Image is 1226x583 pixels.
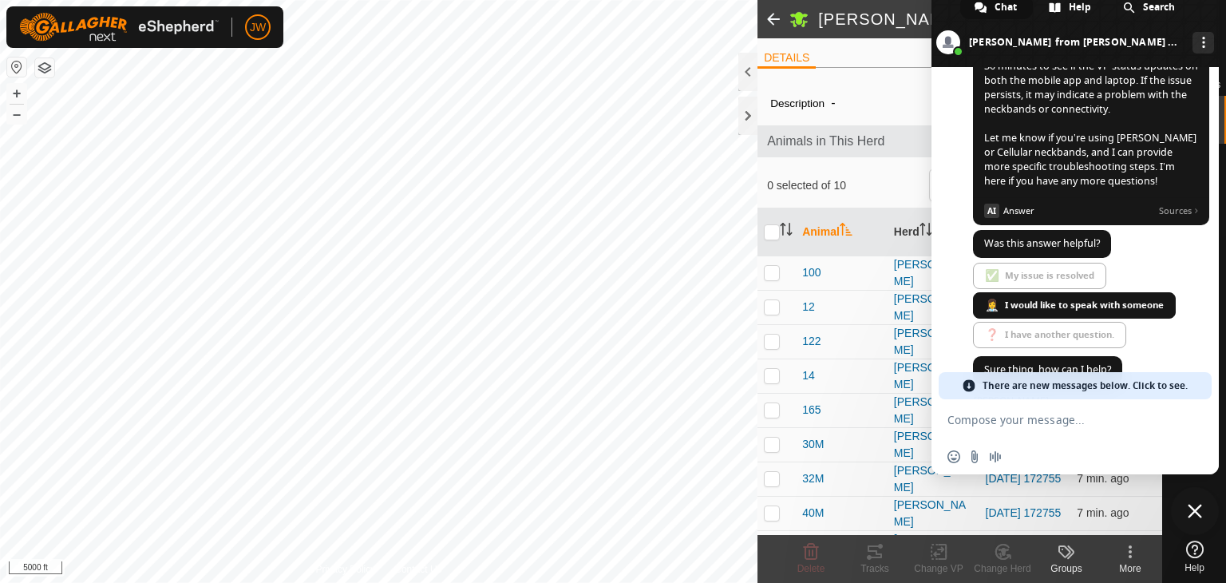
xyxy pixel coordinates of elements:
[843,561,907,576] div: Tracks
[767,132,1153,151] span: Animals in This Herd
[1098,561,1162,576] div: More
[894,394,973,427] div: [PERSON_NAME]
[802,470,824,487] span: 32M
[983,372,1188,399] span: There are new messages below. Click to see.
[818,10,1129,29] h2: [PERSON_NAME]
[919,225,932,238] p-sorticon: Activate to sort
[907,561,971,576] div: Change VP
[825,89,841,116] span: -
[1171,487,1219,535] div: Close chat
[894,428,973,462] div: [PERSON_NAME]
[1184,563,1204,573] span: Help
[7,105,26,124] button: –
[894,462,973,496] div: [PERSON_NAME]
[984,204,999,218] span: AI
[1077,506,1129,519] span: Sep 10, 2025, 1:06 PM
[894,497,973,530] div: [PERSON_NAME]
[971,561,1034,576] div: Change Herd
[802,402,821,418] span: 165
[7,84,26,103] button: +
[989,450,1002,463] span: Audio message
[797,563,825,574] span: Delete
[7,58,26,77] button: Reset Map
[770,97,825,109] label: Description
[802,299,815,315] span: 12
[19,13,219,42] img: Gallagher Logo
[1192,32,1214,54] div: More channels
[394,562,441,577] a: Contact Us
[802,333,821,350] span: 122
[1159,204,1199,218] span: Sources
[894,359,973,393] div: [PERSON_NAME]
[929,169,1122,202] input: Search (S)
[1077,472,1129,485] span: Sep 10, 2025, 1:06 PM
[840,225,852,238] p-sorticon: Activate to sort
[986,472,1062,485] a: [DATE] 172755
[894,531,973,565] div: [PERSON_NAME]
[1163,534,1226,579] a: Help
[986,506,1062,519] a: [DATE] 172755
[250,19,266,36] span: JW
[796,208,888,256] th: Animal
[767,177,928,194] span: 0 selected of 10
[984,363,1111,376] span: Sure thing, how can I help?
[802,264,821,281] span: 100
[894,256,973,290] div: [PERSON_NAME]
[947,413,1168,427] textarea: Compose your message...
[947,450,960,463] span: Insert an emoji
[802,436,824,453] span: 30M
[35,58,54,77] button: Map Layers
[780,225,793,238] p-sorticon: Activate to sort
[802,367,815,384] span: 14
[894,325,973,359] div: [PERSON_NAME]
[894,291,973,324] div: [PERSON_NAME]
[802,505,824,522] span: 40M
[984,236,1100,250] span: Was this answer helpful?
[1034,561,1098,576] div: Groups
[1003,204,1153,218] span: Answer
[968,450,981,463] span: Send a file
[757,50,816,69] li: DETAILS
[888,208,979,256] th: Herd
[316,562,376,577] a: Privacy Policy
